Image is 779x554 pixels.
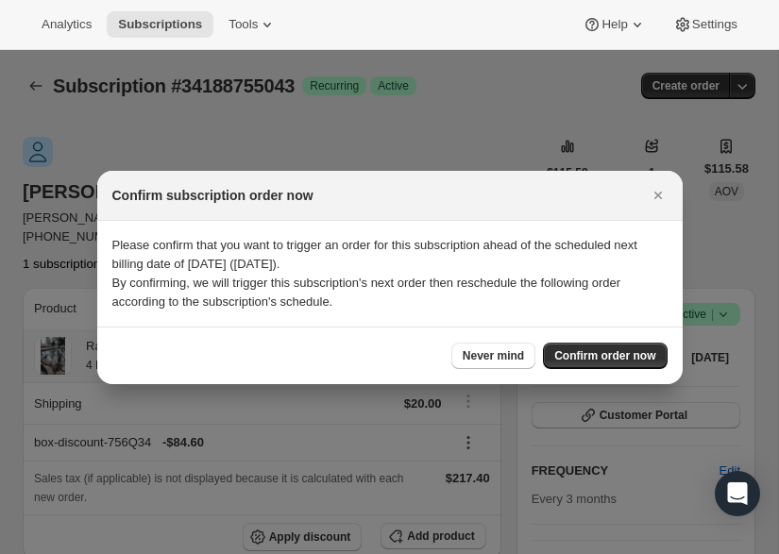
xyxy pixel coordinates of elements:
span: Subscriptions [118,17,202,32]
button: Subscriptions [107,11,213,38]
span: Tools [229,17,258,32]
p: Please confirm that you want to trigger an order for this subscription ahead of the scheduled nex... [112,236,668,274]
button: Tools [217,11,288,38]
span: Settings [692,17,737,32]
button: Never mind [451,343,535,369]
span: Confirm order now [554,348,655,363]
p: By confirming, we will trigger this subscription's next order then reschedule the following order... [112,274,668,311]
div: Open Intercom Messenger [715,471,760,516]
span: Never mind [463,348,524,363]
button: Analytics [30,11,103,38]
button: Help [571,11,657,38]
button: Close [645,182,671,209]
span: Help [601,17,627,32]
span: Analytics [42,17,92,32]
button: Confirm order now [543,343,667,369]
button: Settings [662,11,749,38]
h2: Confirm subscription order now [112,186,313,205]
